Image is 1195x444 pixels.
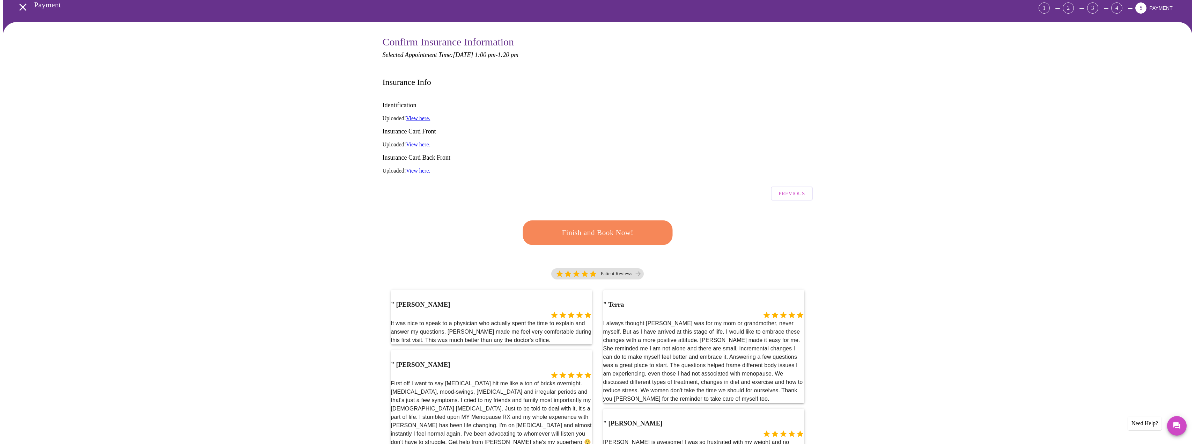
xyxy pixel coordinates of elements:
[1167,416,1187,436] button: Messages
[779,189,805,198] span: Previous
[1111,2,1122,14] div: 4
[1128,417,1161,430] div: Need Help?
[1087,2,1098,14] div: 3
[1135,2,1146,14] div: 5
[391,301,450,308] h3: [PERSON_NAME]
[391,361,450,369] h3: [PERSON_NAME]
[406,115,430,121] a: View here.
[523,220,673,245] button: Finish and Book Now!
[551,268,644,279] div: 5 Stars Patient Reviews
[533,226,662,239] span: Finish and Book Now!
[551,268,644,283] a: 5 Stars Patient Reviews
[383,154,813,161] h3: Insurance Card Back Front
[383,36,813,48] h3: Confirm Insurance Information
[406,168,430,174] a: View here.
[383,141,813,148] p: Uploaded!
[603,301,624,308] h3: Terra
[1149,5,1173,11] span: PAYMENT
[603,420,663,427] h3: [PERSON_NAME]
[391,361,394,368] span: "
[1039,2,1050,14] div: 1
[383,115,813,122] p: Uploaded!
[603,420,607,427] span: "
[771,187,812,201] button: Previous
[603,301,607,308] span: "
[383,128,813,135] h3: Insurance Card Front
[406,141,430,147] a: View here.
[383,168,813,174] p: Uploaded!
[383,102,813,109] h3: Identification
[383,51,518,58] em: Selected Appointment Time: [DATE] 1:00 pm - 1:20 pm
[1063,2,1074,14] div: 2
[603,319,804,403] p: I always thought [PERSON_NAME] was for my mom or grandmother, never myself. But as I have arrived...
[391,301,394,308] span: "
[601,271,633,277] p: Patient Reviews
[383,78,431,87] h3: Insurance Info
[391,319,592,344] p: It was nice to speak to a physician who actually spent the time to explain and answer my question...
[34,0,1000,9] h3: Payment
